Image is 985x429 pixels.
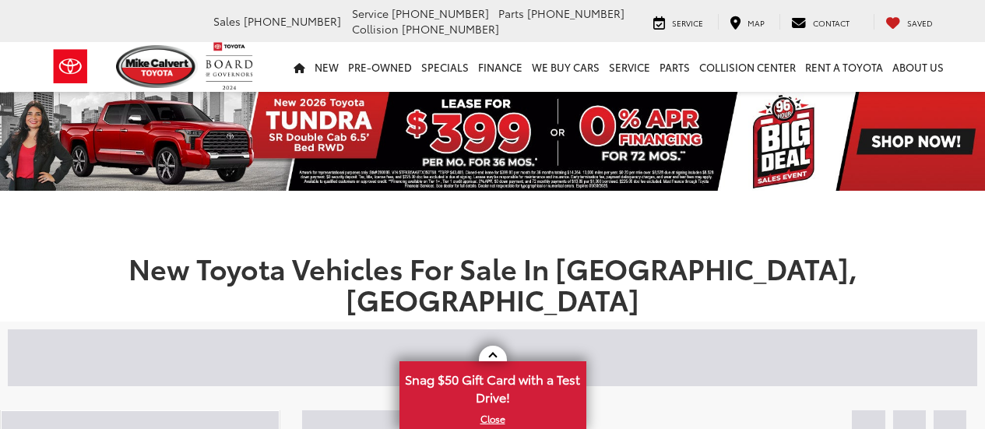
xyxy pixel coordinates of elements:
a: New [310,42,343,92]
span: Sales [213,13,241,29]
a: My Saved Vehicles [874,14,945,30]
a: Finance [473,42,527,92]
a: Specials [417,42,473,92]
a: Collision Center [695,42,800,92]
span: [PHONE_NUMBER] [527,5,624,21]
img: Mike Calvert Toyota [116,45,199,88]
a: Pre-Owned [343,42,417,92]
span: Saved [907,17,933,29]
span: [PHONE_NUMBER] [244,13,341,29]
img: Toyota [41,41,100,92]
a: Home [289,42,310,92]
a: WE BUY CARS [527,42,604,92]
a: Contact [779,14,861,30]
span: Snag $50 Gift Card with a Test Drive! [401,363,585,410]
a: Parts [655,42,695,92]
span: [PHONE_NUMBER] [402,21,499,37]
span: [PHONE_NUMBER] [392,5,489,21]
span: Service [672,17,703,29]
a: Service [642,14,715,30]
span: Service [352,5,389,21]
a: Map [718,14,776,30]
span: Parts [498,5,524,21]
a: Service [604,42,655,92]
a: Rent a Toyota [800,42,888,92]
a: About Us [888,42,948,92]
span: Contact [813,17,850,29]
span: Collision [352,21,399,37]
span: Map [748,17,765,29]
